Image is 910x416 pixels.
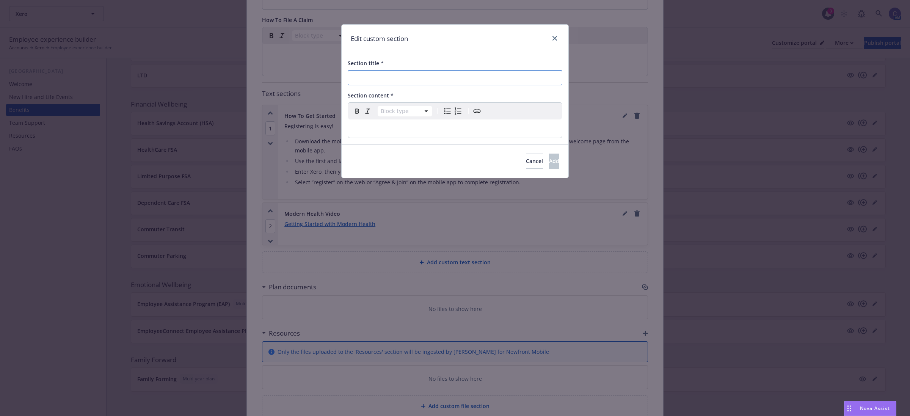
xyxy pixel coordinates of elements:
button: Bold [352,106,362,116]
span: Section content * [348,92,394,99]
button: Add [549,154,559,169]
button: Numbered list [453,106,463,116]
button: Bulleted list [442,106,453,116]
button: Block type [378,106,432,116]
button: Create link [472,106,482,116]
div: Drag to move [844,401,854,416]
span: Section title * [348,60,384,67]
button: Italic [362,106,373,116]
h1: Edit custom section [351,34,408,44]
a: close [550,34,559,43]
button: Nova Assist [844,401,896,416]
span: Cancel [526,157,543,165]
button: Cancel [526,154,543,169]
div: editable markdown [348,119,562,138]
span: Nova Assist [860,405,890,411]
span: Add [549,157,559,165]
div: toggle group [442,106,463,116]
